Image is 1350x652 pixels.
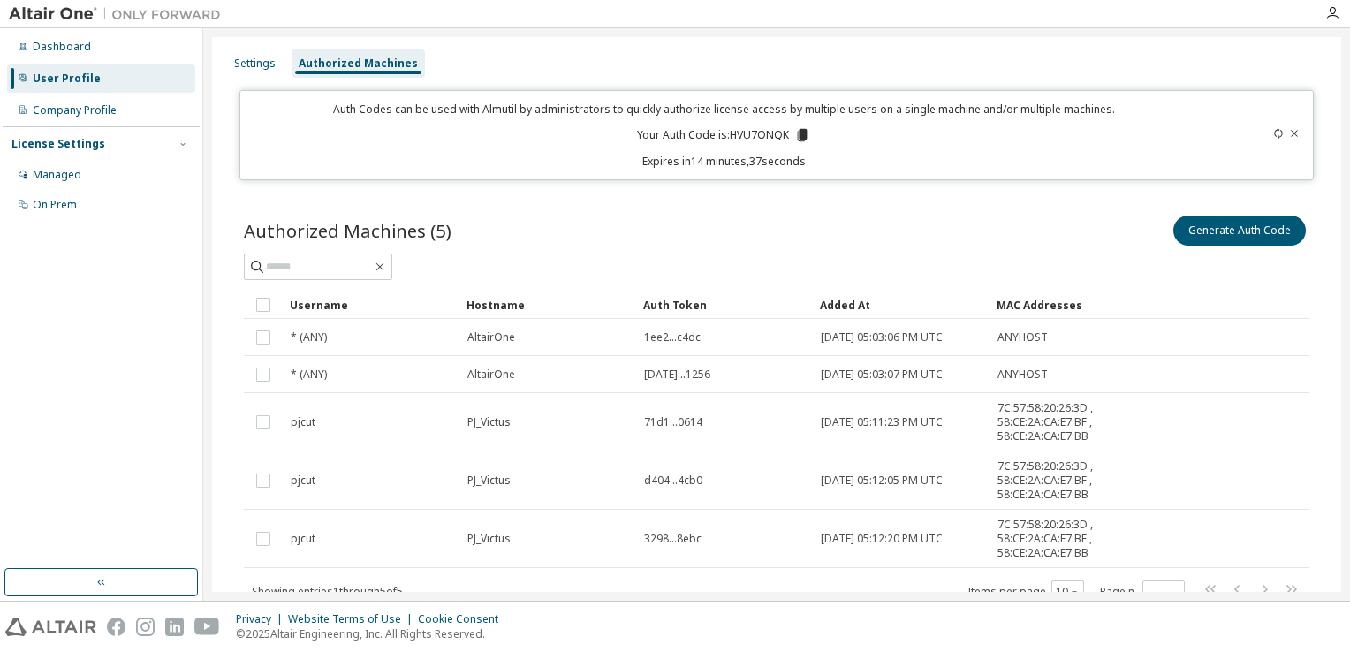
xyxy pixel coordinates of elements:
[194,618,220,636] img: youtube.svg
[299,57,418,71] div: Authorized Machines
[821,330,943,345] span: [DATE] 05:03:06 PM UTC
[637,127,810,143] p: Your Auth Code is: HVU7ONQK
[467,474,511,488] span: PJ_Victus
[5,618,96,636] img: altair_logo.svg
[997,368,1048,382] span: ANYHOST
[107,618,125,636] img: facebook.svg
[644,532,702,546] span: 3298...8ebc
[1056,585,1080,599] button: 10
[821,532,943,546] span: [DATE] 05:12:20 PM UTC
[967,580,1084,603] span: Items per page
[236,626,509,641] p: © 2025 Altair Engineering, Inc. All Rights Reserved.
[821,474,943,488] span: [DATE] 05:12:05 PM UTC
[643,291,806,319] div: Auth Token
[165,618,184,636] img: linkedin.svg
[251,102,1197,117] p: Auth Codes can be used with Almutil by administrators to quickly authorize license access by mult...
[251,154,1197,169] p: Expires in 14 minutes, 37 seconds
[290,291,452,319] div: Username
[1100,580,1185,603] span: Page n.
[33,168,81,182] div: Managed
[467,368,515,382] span: AltairOne
[234,57,276,71] div: Settings
[466,291,629,319] div: Hostname
[11,137,105,151] div: License Settings
[821,368,943,382] span: [DATE] 05:03:07 PM UTC
[644,474,702,488] span: d404...4cb0
[997,459,1114,502] span: 7C:57:58:20:26:3D , 58:CE:2A:CA:E7:BF , 58:CE:2A:CA:E7:BB
[467,415,511,429] span: PJ_Victus
[291,415,315,429] span: pjcut
[644,330,701,345] span: 1ee2...c4dc
[291,474,315,488] span: pjcut
[997,291,1115,319] div: MAC Addresses
[467,330,515,345] span: AltairOne
[236,612,288,626] div: Privacy
[467,532,511,546] span: PJ_Victus
[997,401,1114,444] span: 7C:57:58:20:26:3D , 58:CE:2A:CA:E7:BF , 58:CE:2A:CA:E7:BB
[288,612,418,626] div: Website Terms of Use
[244,218,451,243] span: Authorized Machines (5)
[33,72,101,86] div: User Profile
[418,612,509,626] div: Cookie Consent
[644,415,702,429] span: 71d1...0614
[33,198,77,212] div: On Prem
[1173,216,1306,246] button: Generate Auth Code
[997,330,1048,345] span: ANYHOST
[997,518,1114,560] span: 7C:57:58:20:26:3D , 58:CE:2A:CA:E7:BF , 58:CE:2A:CA:E7:BB
[9,5,230,23] img: Altair One
[820,291,982,319] div: Added At
[252,584,403,599] span: Showing entries 1 through 5 of 5
[644,368,710,382] span: [DATE]...1256
[33,103,117,118] div: Company Profile
[291,330,327,345] span: * (ANY)
[291,368,327,382] span: * (ANY)
[291,532,315,546] span: pjcut
[136,618,155,636] img: instagram.svg
[33,40,91,54] div: Dashboard
[821,415,943,429] span: [DATE] 05:11:23 PM UTC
